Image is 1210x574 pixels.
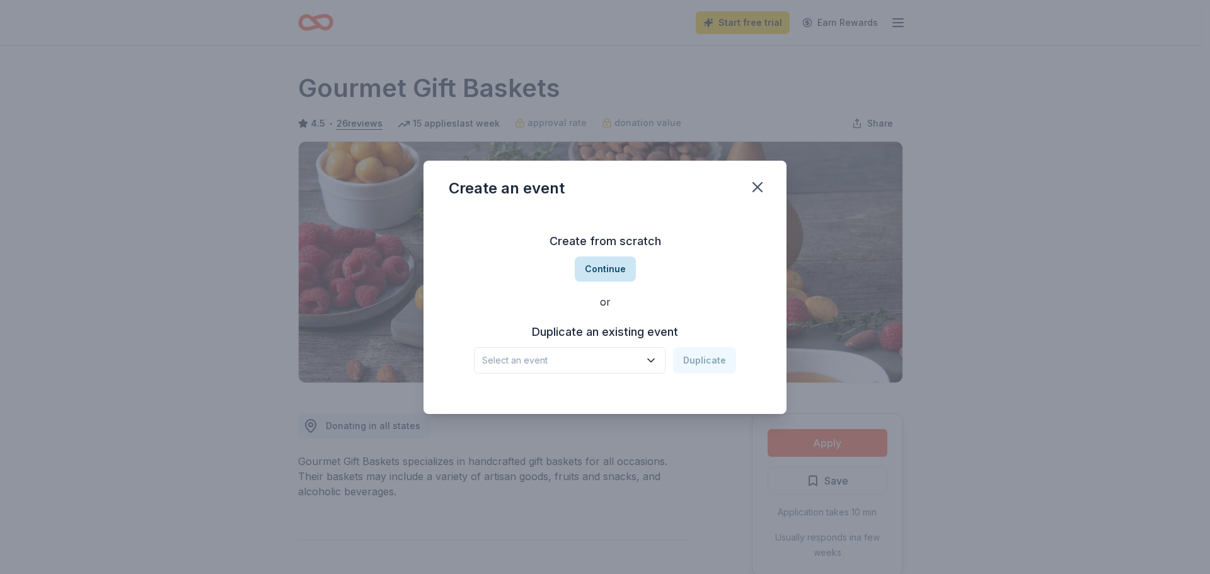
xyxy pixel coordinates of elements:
div: Create an event [449,178,565,198]
h3: Create from scratch [449,231,761,251]
h3: Duplicate an existing event [474,322,736,342]
span: Select an event [482,353,640,368]
div: or [449,294,761,309]
button: Continue [575,256,636,282]
button: Select an event [474,347,665,374]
